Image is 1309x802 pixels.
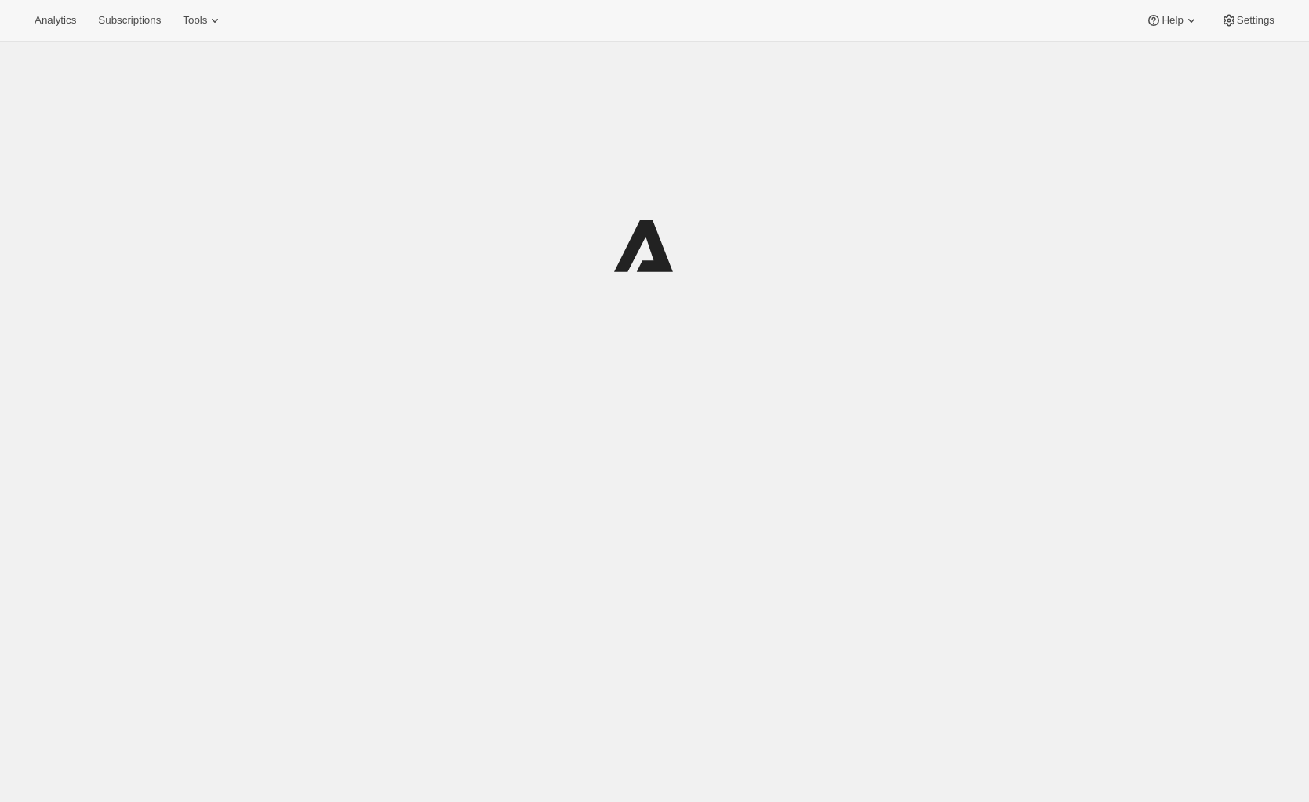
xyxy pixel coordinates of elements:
[89,9,170,31] button: Subscriptions
[1136,9,1208,31] button: Help
[1162,14,1183,27] span: Help
[183,14,207,27] span: Tools
[25,9,85,31] button: Analytics
[173,9,232,31] button: Tools
[1237,14,1274,27] span: Settings
[35,14,76,27] span: Analytics
[98,14,161,27] span: Subscriptions
[1212,9,1284,31] button: Settings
